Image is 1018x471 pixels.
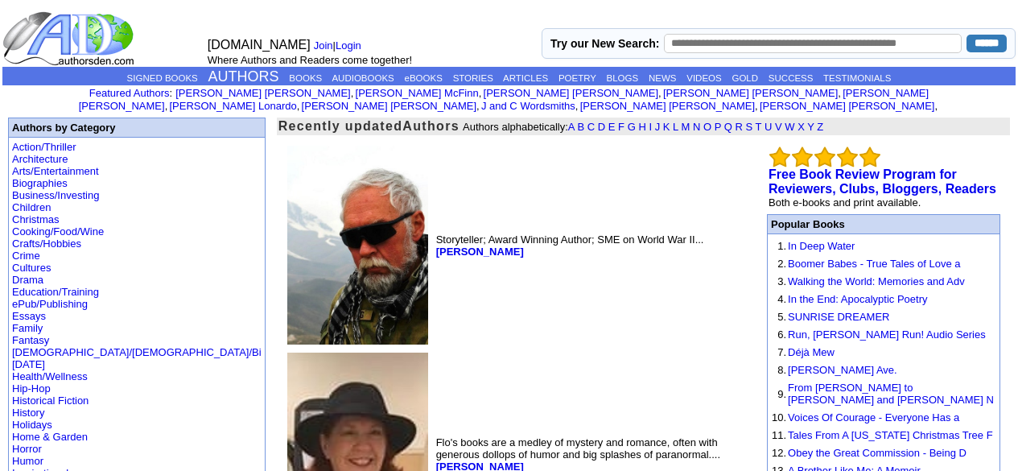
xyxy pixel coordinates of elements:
a: Y [807,121,814,133]
img: bigemptystars.png [814,147,835,167]
a: K [663,121,670,133]
a: P [715,121,721,133]
a: S [746,121,753,133]
a: T [756,121,762,133]
a: Featured Authors [89,87,170,99]
a: In the End: Apocalyptic Poetry [788,293,927,305]
img: shim.gif [772,308,773,309]
a: Humor [12,455,43,467]
font: Both e-books and print available. [769,196,921,209]
a: Boomer Babes - True Tales of Love a [788,258,960,270]
a: Join [314,39,333,52]
font: 7. [777,346,786,358]
a: Family [12,322,43,334]
font: i [167,102,169,111]
b: Authors [402,119,460,133]
a: SUCCESS [769,73,814,83]
font: Storyteller; Award Winning Author; SME on World War II... [436,233,704,258]
a: N [693,121,700,133]
a: [DATE] [12,358,45,370]
font: Where Authors and Readers come together! [208,54,412,66]
a: X [798,121,805,133]
a: Business/Investing [12,189,99,201]
font: 6. [777,328,786,341]
a: R [735,121,742,133]
a: [DEMOGRAPHIC_DATA]/[DEMOGRAPHIC_DATA]/Bi [12,346,262,358]
a: O [703,121,711,133]
a: U [765,121,772,133]
a: Biographies [12,177,68,189]
a: [PERSON_NAME] [PERSON_NAME] [302,100,476,112]
a: Arts/Entertainment [12,165,99,177]
a: M [681,121,690,133]
a: NEWS [649,73,677,83]
img: shim.gif [772,379,773,380]
img: bigemptystars.png [859,147,880,167]
font: i [480,102,481,111]
img: shim.gif [772,255,773,256]
a: Walking the World: Memories and Adv [788,275,965,287]
font: i [353,89,355,98]
font: , , , , , , , , , , [79,87,940,112]
a: Free Book Review Program for Reviewers, Clubs, Bloggers, Readers [769,167,996,196]
a: W [785,121,794,133]
a: E [608,121,616,133]
a: [PERSON_NAME] McFinn [356,87,479,99]
a: Crime [12,250,40,262]
a: H [638,121,645,133]
font: i [758,102,760,111]
img: logo_ad.gif [2,10,138,67]
a: In Deep Water [788,240,855,252]
a: Christmas [12,213,60,225]
font: 11. [772,429,786,441]
a: Home & Garden [12,431,88,443]
font: i [841,89,843,98]
img: shim.gif [772,444,773,445]
a: Health/Wellness [12,370,88,382]
a: AUTHORS [208,68,279,85]
a: L [673,121,678,133]
a: Action/Thriller [12,141,76,153]
font: i [578,102,579,111]
a: BLOGS [607,73,639,83]
a: [PERSON_NAME] [PERSON_NAME] [663,87,838,99]
a: Essays [12,310,46,322]
font: Popular Books [771,218,845,230]
a: J [655,121,661,133]
font: 9. [777,388,786,400]
font: i [481,89,483,98]
a: Education/Training [12,286,99,298]
a: Drama [12,274,43,286]
img: shim.gif [772,427,773,428]
font: : [89,87,172,99]
a: [PERSON_NAME] [PERSON_NAME] [580,100,755,112]
a: C [587,121,595,133]
font: 2. [777,258,786,270]
img: shim.gif [772,462,773,463]
img: shim.gif [772,291,773,291]
a: A [568,121,575,133]
a: [PERSON_NAME] Ave. [788,364,897,376]
font: Authors alphabetically: [463,121,823,133]
a: Crafts/Hobbies [12,238,81,250]
a: From [PERSON_NAME] to [PERSON_NAME] and [PERSON_NAME] N [788,382,994,406]
a: Voices Of Courage - Everyone Has a [788,411,959,423]
font: 1. [777,240,786,252]
a: F [618,121,624,133]
a: Run, [PERSON_NAME] Run! Audio Series [788,328,986,341]
font: i [299,102,301,111]
a: ARTICLES [503,73,548,83]
a: Horror [12,443,42,455]
a: Obey the Great Commission - Being D [788,447,966,459]
img: shim.gif [772,344,773,345]
a: V [775,121,782,133]
a: GOLD [732,73,758,83]
b: [PERSON_NAME] [436,246,524,258]
a: D [598,121,605,133]
a: [PERSON_NAME] [PERSON_NAME] [760,100,934,112]
font: | [314,39,367,52]
a: [PERSON_NAME] [PERSON_NAME] [175,87,350,99]
a: ePub/Publishing [12,298,88,310]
